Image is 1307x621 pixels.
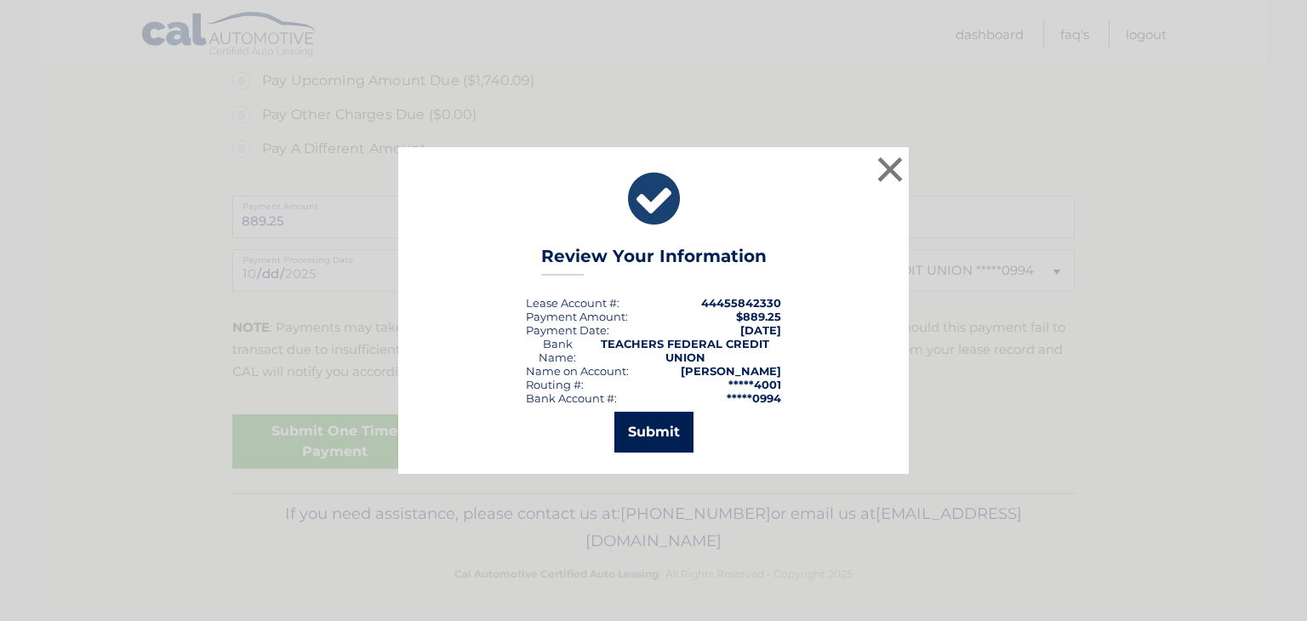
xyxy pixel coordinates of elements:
[526,391,617,405] div: Bank Account #:
[601,337,769,364] strong: TEACHERS FEDERAL CREDIT UNION
[541,246,767,276] h3: Review Your Information
[526,323,607,337] span: Payment Date
[614,412,693,453] button: Submit
[526,364,629,378] div: Name on Account:
[681,364,781,378] strong: [PERSON_NAME]
[526,337,589,364] div: Bank Name:
[740,323,781,337] span: [DATE]
[526,378,584,391] div: Routing #:
[736,310,781,323] span: $889.25
[526,323,609,337] div: :
[701,296,781,310] strong: 44455842330
[526,296,619,310] div: Lease Account #:
[526,310,628,323] div: Payment Amount:
[873,152,907,186] button: ×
